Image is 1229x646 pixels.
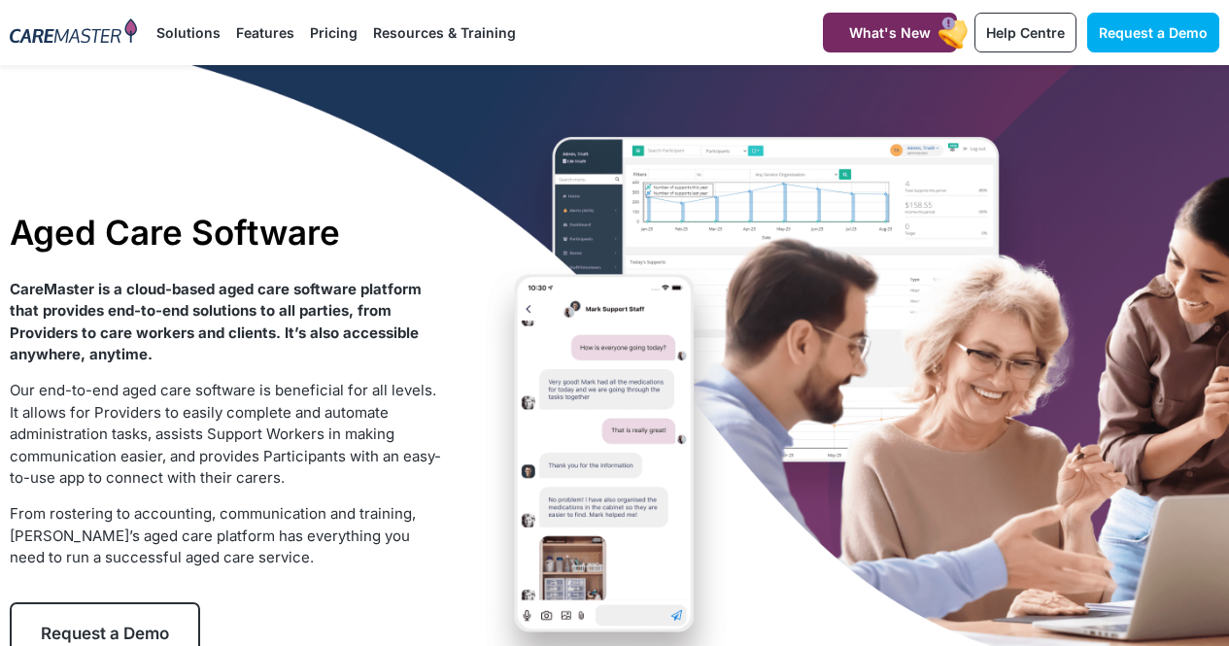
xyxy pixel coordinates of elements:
span: Our end-to-end aged care software is beneficial for all levels. It allows for Providers to easily... [10,381,441,487]
span: Request a Demo [1099,24,1208,41]
img: CareMaster Logo [10,18,137,47]
span: What's New [849,24,931,41]
strong: CareMaster is a cloud-based aged care software platform that provides end-to-end solutions to all... [10,280,422,364]
span: From rostering to accounting, communication and training, [PERSON_NAME]’s aged care platform has ... [10,504,416,566]
a: Request a Demo [1087,13,1219,52]
span: Help Centre [986,24,1065,41]
a: Help Centre [974,13,1076,52]
a: What's New [823,13,957,52]
h1: Aged Care Software [10,212,445,253]
span: Request a Demo [41,624,169,643]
